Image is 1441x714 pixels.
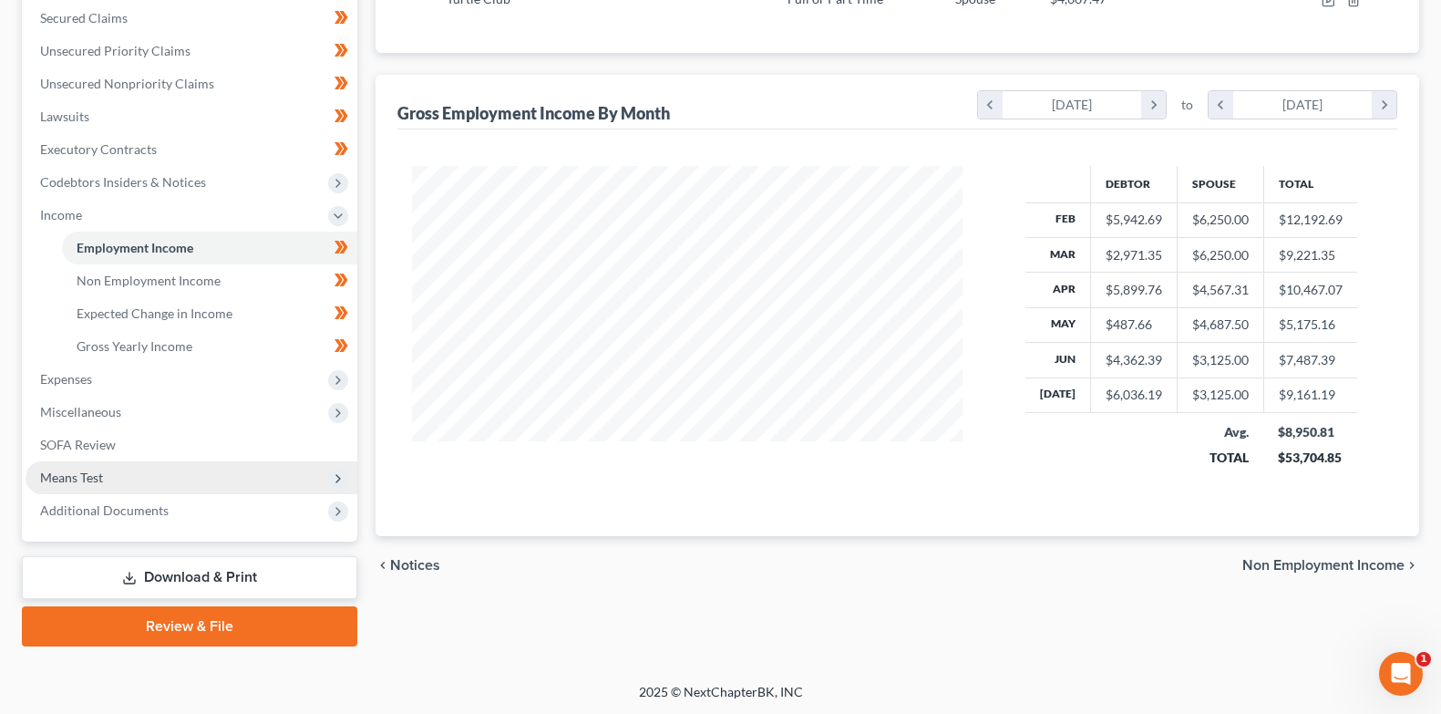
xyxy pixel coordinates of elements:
th: Jun [1025,343,1091,378]
span: Unsecured Nonpriority Claims [40,76,214,91]
span: Unsecured Priority Claims [40,43,190,58]
i: chevron_left [978,91,1003,119]
div: $6,250.00 [1192,246,1249,264]
div: $3,125.00 [1192,351,1249,369]
td: $12,192.69 [1263,202,1357,237]
span: Non Employment Income [1242,558,1405,573]
div: $53,704.85 [1278,449,1343,467]
div: [DATE] [1003,91,1142,119]
span: Executory Contracts [40,141,157,157]
span: Means Test [40,470,103,485]
td: $5,175.16 [1263,307,1357,342]
a: Download & Print [22,556,357,599]
button: chevron_left Notices [376,558,440,573]
i: chevron_right [1372,91,1396,119]
i: chevron_left [1209,91,1233,119]
span: Codebtors Insiders & Notices [40,174,206,190]
button: Non Employment Income chevron_right [1242,558,1419,573]
div: $6,250.00 [1192,211,1249,229]
div: $8,950.81 [1278,423,1343,441]
div: $487.66 [1106,316,1162,334]
span: 1 [1416,652,1431,667]
iframe: Intercom live chat [1379,652,1423,696]
span: SOFA Review [40,437,116,452]
th: May [1025,307,1091,342]
th: Mar [1025,237,1091,272]
div: TOTAL [1191,449,1249,467]
a: Secured Claims [26,2,357,35]
div: Gross Employment Income By Month [397,102,670,124]
span: Gross Yearly Income [77,338,192,354]
div: $4,567.31 [1192,281,1249,299]
div: $3,125.00 [1192,386,1249,404]
a: Unsecured Priority Claims [26,35,357,67]
a: Executory Contracts [26,133,357,166]
span: to [1181,96,1193,114]
td: $9,161.19 [1263,378,1357,412]
i: chevron_left [376,558,390,573]
span: Secured Claims [40,10,128,26]
a: Employment Income [62,232,357,264]
td: $10,467.07 [1263,273,1357,307]
div: Avg. [1191,423,1249,441]
a: Review & File [22,606,357,647]
div: $4,687.50 [1192,316,1249,334]
th: Spouse [1177,166,1263,202]
td: $7,487.39 [1263,343,1357,378]
span: Miscellaneous [40,404,121,419]
div: $2,971.35 [1106,246,1162,264]
span: Income [40,207,82,222]
div: $5,942.69 [1106,211,1162,229]
a: Lawsuits [26,100,357,133]
div: [DATE] [1233,91,1373,119]
span: Expenses [40,371,92,387]
span: Employment Income [77,240,193,255]
div: $4,362.39 [1106,351,1162,369]
span: Additional Documents [40,502,169,518]
td: $9,221.35 [1263,237,1357,272]
span: Expected Change in Income [77,305,232,321]
div: $6,036.19 [1106,386,1162,404]
span: Notices [390,558,440,573]
div: $5,899.76 [1106,281,1162,299]
a: Expected Change in Income [62,297,357,330]
th: Apr [1025,273,1091,307]
th: Feb [1025,202,1091,237]
i: chevron_right [1141,91,1166,119]
th: Total [1263,166,1357,202]
a: Unsecured Nonpriority Claims [26,67,357,100]
a: Non Employment Income [62,264,357,297]
a: Gross Yearly Income [62,330,357,363]
span: Lawsuits [40,109,89,124]
a: SOFA Review [26,429,357,461]
i: chevron_right [1405,558,1419,573]
th: [DATE] [1025,378,1091,412]
th: Debtor [1090,166,1177,202]
span: Non Employment Income [77,273,221,288]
